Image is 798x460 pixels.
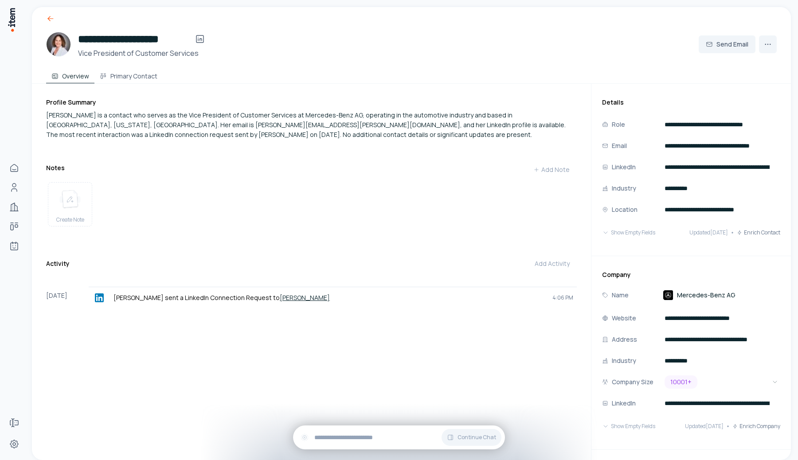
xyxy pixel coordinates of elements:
[612,205,638,214] p: Location
[612,335,637,344] p: Address
[46,110,577,140] div: [PERSON_NAME] is a contact who serves as the Vice President of Customer Services at Mercedes-Benz...
[612,290,629,300] p: Name
[663,290,735,300] a: Mercedes-Benz AG
[113,293,545,302] p: [PERSON_NAME] sent a LinkedIn Connection Request to
[46,164,65,172] h3: Notes
[612,141,627,151] p: Email
[5,414,23,432] a: Forms
[612,162,636,172] p: LinkedIn
[56,216,84,223] span: Create Note
[759,35,777,53] button: More actions
[46,32,71,57] img: Nicolette Lambrechts
[716,40,748,49] span: Send Email
[46,287,89,308] div: [DATE]
[699,35,755,53] button: Send Email
[612,120,625,129] p: Role
[7,7,16,32] img: Item Brain Logo
[5,435,23,453] a: Settings
[612,356,636,366] p: Industry
[46,66,94,83] button: Overview
[48,182,92,226] button: create noteCreate Note
[5,218,23,235] a: deals
[663,290,673,300] img: Mercedes-Benz AG
[612,313,636,323] p: Website
[602,417,655,435] button: Show Empty Fields
[94,66,163,83] button: Primary Contact
[5,159,23,177] a: Home
[5,237,23,255] a: Agents
[293,425,505,449] div: Continue Chat
[677,291,735,300] span: Mercedes-Benz AG
[602,224,655,242] button: Show Empty Fields
[612,377,653,387] p: Company Size
[685,423,724,430] span: Updated [DATE]
[612,398,636,408] p: LinkedIn
[528,255,577,273] button: Add Activity
[5,198,23,216] a: Companies
[280,293,330,302] a: [PERSON_NAME]
[612,183,636,193] p: Industry
[5,179,23,196] a: Contacts
[442,429,501,446] button: Continue Chat
[526,161,577,179] button: Add Note
[458,434,496,441] span: Continue Chat
[732,417,780,435] button: Enrich Company
[552,294,573,301] span: 4:06 PM
[59,190,81,209] img: create note
[602,270,780,279] h3: Company
[46,259,70,268] h3: Activity
[533,165,570,174] div: Add Note
[737,224,780,242] button: Enrich Contact
[602,98,780,107] h3: Details
[689,229,728,236] span: Updated [DATE]
[95,293,104,302] img: linkedin logo
[78,48,209,58] h3: Vice President of Customer Services
[46,98,577,107] h3: Profile Summary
